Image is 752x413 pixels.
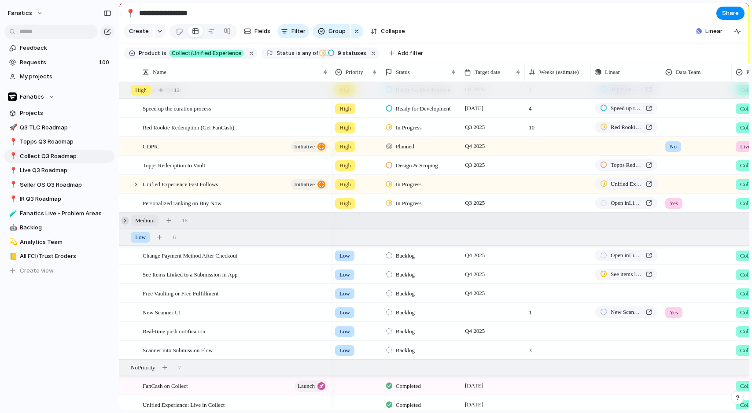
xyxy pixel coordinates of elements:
button: Add filter [384,47,428,59]
div: 🤖Backlog [4,221,114,234]
span: Q3 2025 [463,160,487,170]
span: Topps Redemption to Vault [143,160,205,170]
span: High [339,180,351,189]
div: 📒 [9,251,15,262]
a: Open inLinear [595,250,657,261]
span: Yes [670,199,678,208]
button: Collapse [367,24,409,38]
span: Live [740,142,751,151]
span: In Progress [396,123,422,132]
span: Q4 2025 [463,250,487,261]
span: Speed up the curation process [143,103,211,113]
div: 📒All FCI/Trust Eroders [4,250,114,263]
span: Collect/Unified Experience [172,49,241,57]
span: Open in Linear [611,199,642,207]
span: High [339,161,351,170]
span: Linear [705,27,723,36]
span: Real-time push notification [143,326,205,336]
span: Q4 2025 [463,288,487,299]
span: 7 [178,363,181,372]
span: launch [298,380,315,392]
div: 🚀 [9,122,15,133]
button: 💫 [8,238,17,247]
span: 18 [182,216,188,225]
button: isany of [295,48,320,58]
span: [DATE] [463,399,486,410]
span: Data Team [676,68,700,77]
span: Create [129,27,149,36]
span: Q4 2025 [463,141,487,151]
a: New Scanner UI [595,306,657,318]
span: Analytics Team [20,238,111,247]
span: 1 [525,303,590,317]
span: Priority [346,68,363,77]
div: 🚀Q3 TLC Roadmap [4,121,114,134]
div: 📍IR Q3 Roadmap [4,192,114,206]
span: Product [139,49,160,57]
span: Backlog [396,270,415,279]
span: Topps Q3 Roadmap [20,137,111,146]
a: See items linked to a submission in app [595,269,657,280]
button: 📍 [8,137,17,146]
span: Backlog [396,251,415,260]
a: Topps Redemption to Vault [595,159,657,171]
div: 📍Seller OS Q3 Roadmap [4,178,114,192]
button: Linear [692,25,726,38]
span: Low [339,327,350,336]
div: 📍 [9,166,15,176]
button: 📍 [123,6,137,20]
button: Create view [4,264,114,277]
a: Feedback [4,41,114,55]
span: Low [339,251,350,260]
div: 💫Analytics Team [4,236,114,249]
span: Scanner into Submission Flow [143,345,213,355]
a: Speed up the curation process [595,103,657,114]
button: is [160,48,168,58]
span: See Items Linked to a Submission in App [143,269,238,279]
span: 12 [174,86,180,95]
span: 3 [525,341,590,355]
span: Red Rookie Redemption (Get FanCash) [611,123,642,132]
span: Backlog [396,346,415,355]
button: Fanatics [4,90,114,103]
span: Add filter [398,49,423,57]
span: New Scanner UI [611,308,642,317]
span: In Progress [396,180,422,189]
span: Fanatics [20,92,44,101]
span: Q3 2025 [463,122,487,133]
span: statuses [335,49,366,57]
span: High [135,86,147,95]
button: initiative [291,141,328,152]
span: Filter [291,27,306,36]
button: 📍 [8,166,17,175]
span: 100 [99,58,111,67]
span: No [670,142,677,151]
span: Topps Redemption to Vault [611,161,642,170]
span: Backlog [396,327,415,336]
div: 🧪 [9,208,15,218]
span: Share [722,9,739,18]
span: Backlog [396,289,415,298]
span: initiative [294,178,315,191]
span: Group [328,27,346,36]
span: is [296,49,301,57]
span: High [339,123,351,132]
a: Requests100 [4,56,114,69]
span: Ready for Development [396,104,451,113]
div: 📍 [125,7,135,19]
span: Open in Linear [611,251,642,260]
span: Free Vaulting or Free Fulfillment [143,288,218,298]
span: IR Q3 Roadmap [20,195,111,203]
a: 📍Collect Q3 Roadmap [4,150,114,163]
span: Backlog [396,308,415,317]
div: 📍 [9,194,15,204]
button: 🧪 [8,209,17,218]
span: New Scanner UI [143,307,181,317]
span: Status [396,68,410,77]
button: launch [295,380,328,392]
a: Unified Experience Fast Follows [595,178,657,190]
button: 📍 [8,181,17,189]
button: Collect/Unified Experience [167,48,246,58]
button: Fields [240,24,274,38]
